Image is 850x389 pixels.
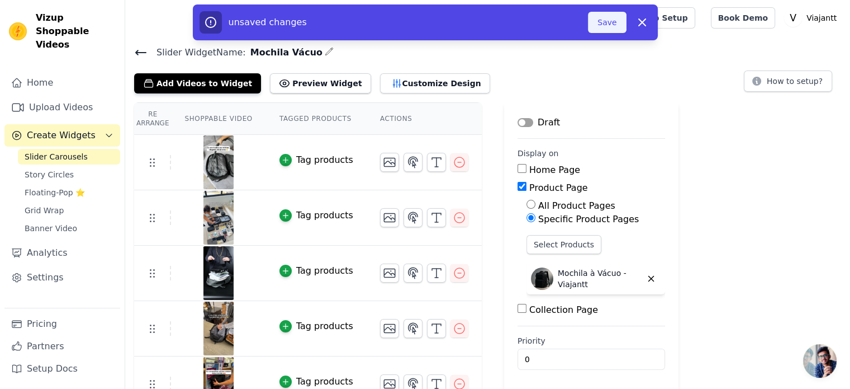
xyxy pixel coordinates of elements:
img: vizup-images-4449.jpg [203,302,234,355]
a: Bate-papo aberto [803,344,837,378]
p: Draft [538,116,560,129]
div: Tag products [296,264,353,278]
span: Slider Widget Name: [148,46,246,59]
button: Change Thumbnail [380,153,399,172]
button: Create Widgets [4,124,120,147]
button: Tag products [279,320,353,333]
img: vizup-images-2c44.jpg [203,135,234,189]
th: Actions [367,103,482,135]
a: Story Circles [18,167,120,182]
label: All Product Pages [538,200,615,211]
button: Change Thumbnail [380,319,399,338]
a: How to setup? [744,78,832,89]
a: Upload Videos [4,96,120,119]
a: Partners [4,335,120,358]
a: Pricing [4,313,120,335]
button: Tag products [279,264,353,278]
button: Add Videos to Widget [134,73,261,93]
button: Delete widget [642,269,661,288]
div: Edit Name [325,45,334,60]
a: Home [4,72,120,94]
label: Home Page [529,165,580,175]
div: Tag products [296,375,353,388]
a: Slider Carousels [18,149,120,165]
button: Tag products [279,209,353,222]
span: Create Widgets [27,129,96,142]
p: Mochila à Vácuo - Viajantt [558,268,642,290]
button: Select Products [526,235,601,254]
a: Analytics [4,242,120,264]
span: Slider Carousels [25,151,88,162]
a: Floating-Pop ⭐ [18,185,120,200]
legend: Display on [517,148,559,159]
span: Floating-Pop ⭐ [25,187,85,198]
button: How to setup? [744,71,832,92]
a: Settings [4,266,120,289]
img: vizup-images-09c0.jpg [203,246,234,300]
a: Grid Wrap [18,203,120,218]
button: Save [588,12,626,33]
label: Product Page [529,182,588,193]
span: unsaved changes [229,17,307,27]
button: Tag products [279,375,353,388]
label: Collection Page [529,304,598,315]
img: vizup-images-352a.jpg [203,191,234,245]
span: Story Circles [25,169,74,180]
button: Change Thumbnail [380,208,399,227]
th: Re Arrange [134,103,171,135]
label: Specific Product Pages [538,214,639,224]
th: Tagged Products [266,103,367,135]
th: Shoppable Video [171,103,265,135]
span: Banner Video [25,223,77,234]
div: Tag products [296,153,353,167]
button: Preview Widget [270,73,371,93]
button: Tag products [279,153,353,167]
label: Priority [517,335,665,346]
button: Change Thumbnail [380,264,399,283]
button: Customize Design [380,73,490,93]
div: Tag products [296,209,353,222]
span: Grid Wrap [25,205,64,216]
div: Tag products [296,320,353,333]
img: Mochila à Vácuo - Viajantt [531,268,553,290]
a: Banner Video [18,221,120,236]
span: Mochila Vácuo [246,46,322,59]
a: Setup Docs [4,358,120,380]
